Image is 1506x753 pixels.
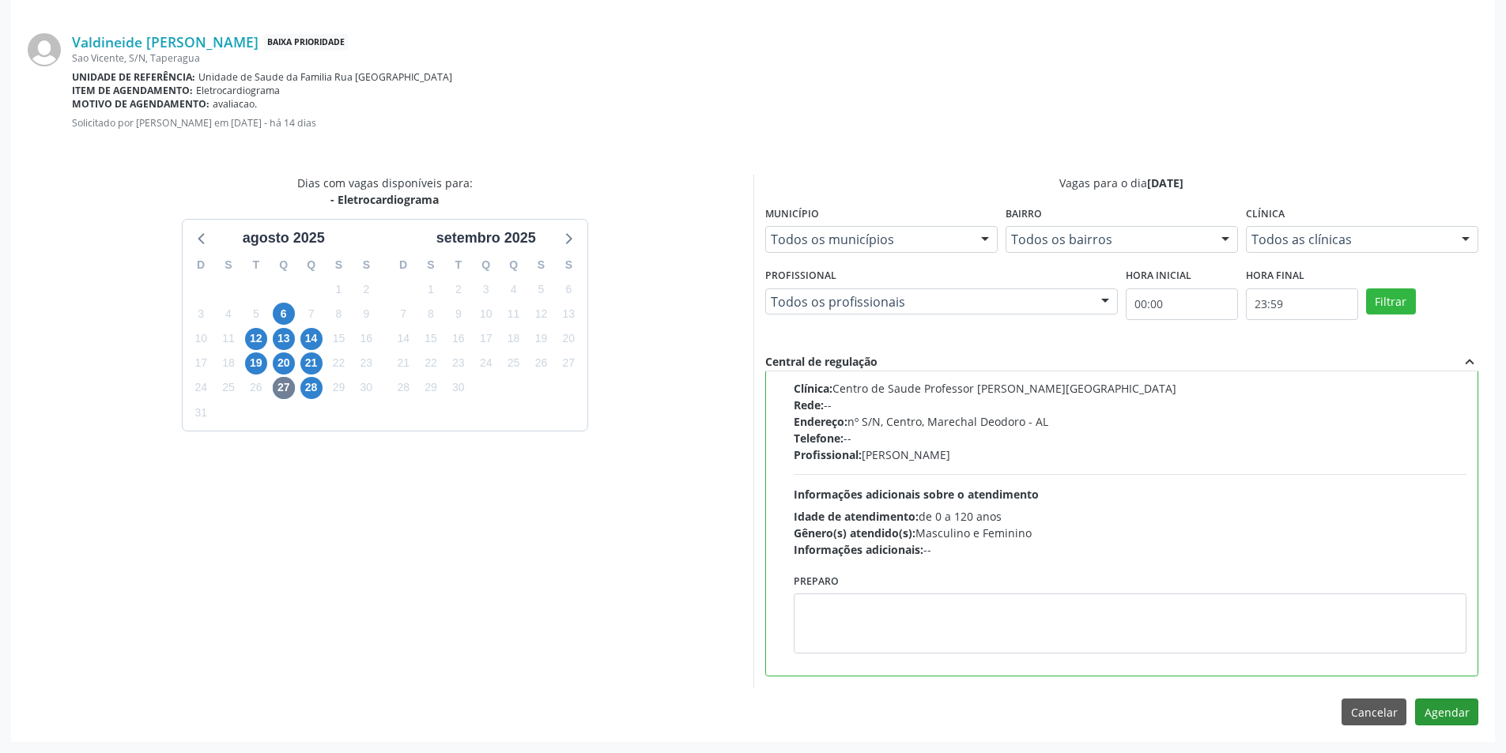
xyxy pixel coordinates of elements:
span: sexta-feira, 1 de agosto de 2025 [327,278,349,300]
div: -- [794,541,1467,558]
span: terça-feira, 30 de setembro de 2025 [447,377,470,399]
div: S [325,253,353,277]
span: Idade de atendimento: [794,509,919,524]
label: Hora final [1246,264,1304,288]
div: nº S/N, Centro, Marechal Deodoro - AL [794,413,1467,430]
label: Clínica [1246,202,1285,227]
span: quinta-feira, 7 de agosto de 2025 [300,303,323,325]
b: Unidade de referência: [72,70,195,84]
span: segunda-feira, 1 de setembro de 2025 [420,278,442,300]
div: Sao Vicente, S/N, Taperagua [72,51,1478,65]
span: segunda-feira, 25 de agosto de 2025 [217,377,240,399]
span: Rede: [794,397,824,412]
button: Filtrar [1366,288,1416,315]
div: S [527,253,555,277]
label: Profissional [765,264,836,288]
span: segunda-feira, 22 de setembro de 2025 [420,352,442,375]
span: Informações adicionais sobre o atendimento [794,487,1039,502]
span: sábado, 9 de agosto de 2025 [355,303,377,325]
div: D [390,253,417,277]
div: S [417,253,445,277]
span: quarta-feira, 13 de agosto de 2025 [273,328,295,350]
span: quarta-feira, 6 de agosto de 2025 [273,303,295,325]
span: sábado, 2 de agosto de 2025 [355,278,377,300]
span: Eletrocardiograma [196,84,280,97]
span: quarta-feira, 20 de agosto de 2025 [273,352,295,375]
span: segunda-feira, 4 de agosto de 2025 [217,303,240,325]
div: Q [297,253,325,277]
div: S [353,253,380,277]
span: terça-feira, 19 de agosto de 2025 [245,352,267,375]
span: sábado, 6 de setembro de 2025 [557,278,579,300]
a: Valdineide [PERSON_NAME] [72,33,259,51]
span: segunda-feira, 18 de agosto de 2025 [217,352,240,375]
span: sexta-feira, 29 de agosto de 2025 [327,377,349,399]
div: D [187,253,215,277]
div: T [444,253,472,277]
span: avaliacao. [213,97,257,111]
span: quarta-feira, 24 de setembro de 2025 [475,352,497,375]
span: Informações adicionais: [794,542,923,557]
div: Centro de Saude Professor [PERSON_NAME][GEOGRAPHIC_DATA] [794,380,1467,397]
span: terça-feira, 2 de setembro de 2025 [447,278,470,300]
span: quinta-feira, 25 de setembro de 2025 [503,352,525,375]
span: Gênero(s) atendido(s): [794,525,915,540]
i: expand_less [1461,353,1478,371]
div: [PERSON_NAME] [794,446,1467,463]
span: domingo, 3 de agosto de 2025 [190,303,212,325]
span: Unidade de Saude da Familia Rua [GEOGRAPHIC_DATA] [198,70,452,84]
b: Item de agendamento: [72,84,193,97]
span: domingo, 24 de agosto de 2025 [190,377,212,399]
label: Preparo [794,569,839,593]
p: Solicitado por [PERSON_NAME] em [DATE] - há 14 dias [72,116,1478,130]
span: segunda-feira, 15 de setembro de 2025 [420,328,442,350]
span: quarta-feira, 17 de setembro de 2025 [475,328,497,350]
div: setembro 2025 [430,228,542,249]
span: Baixa Prioridade [264,34,348,51]
span: Telefone: [794,431,844,446]
span: sexta-feira, 22 de agosto de 2025 [327,352,349,375]
span: domingo, 28 de setembro de 2025 [392,377,414,399]
div: Masculino e Feminino [794,525,1467,541]
span: sábado, 13 de setembro de 2025 [557,303,579,325]
span: sábado, 27 de setembro de 2025 [557,352,579,375]
span: Todos as clínicas [1251,232,1446,247]
span: quinta-feira, 11 de setembro de 2025 [503,303,525,325]
div: agosto 2025 [236,228,331,249]
div: Dias com vagas disponíveis para: [297,175,473,208]
span: terça-feira, 12 de agosto de 2025 [245,328,267,350]
span: Profissional: [794,447,862,462]
span: [DATE] [1147,175,1183,190]
div: Vagas para o dia [765,175,1479,191]
span: sexta-feira, 15 de agosto de 2025 [327,328,349,350]
span: Todos os municípios [771,232,965,247]
span: quinta-feira, 21 de agosto de 2025 [300,352,323,375]
div: Central de regulação [765,353,878,371]
span: sexta-feira, 12 de setembro de 2025 [530,303,552,325]
span: quinta-feira, 28 de agosto de 2025 [300,377,323,399]
div: -- [794,397,1467,413]
button: Cancelar [1342,698,1406,725]
span: Todos os profissionais [771,294,1085,310]
span: Endereço: [794,414,847,429]
span: sábado, 20 de setembro de 2025 [557,328,579,350]
input: Selecione o horário [1126,288,1238,320]
span: sexta-feira, 19 de setembro de 2025 [530,328,552,350]
span: Clínica: [794,381,832,396]
div: Q [270,253,297,277]
button: Agendar [1415,698,1478,725]
span: quarta-feira, 3 de setembro de 2025 [475,278,497,300]
span: quarta-feira, 27 de agosto de 2025 [273,377,295,399]
span: domingo, 31 de agosto de 2025 [190,401,212,424]
span: segunda-feira, 8 de setembro de 2025 [420,303,442,325]
div: -- [794,430,1467,446]
span: quinta-feira, 18 de setembro de 2025 [503,328,525,350]
span: terça-feira, 5 de agosto de 2025 [245,303,267,325]
span: Todos os bairros [1011,232,1206,247]
b: Motivo de agendamento: [72,97,209,111]
span: terça-feira, 23 de setembro de 2025 [447,352,470,375]
span: domingo, 10 de agosto de 2025 [190,328,212,350]
span: domingo, 21 de setembro de 2025 [392,352,414,375]
span: domingo, 14 de setembro de 2025 [392,328,414,350]
span: sexta-feira, 5 de setembro de 2025 [530,278,552,300]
